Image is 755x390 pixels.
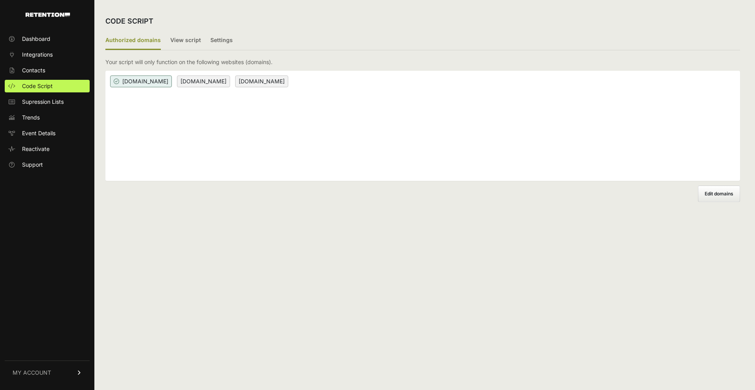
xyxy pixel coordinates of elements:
span: Reactivate [22,145,50,153]
span: [DOMAIN_NAME] [235,75,288,87]
span: Code Script [22,82,53,90]
span: Contacts [22,66,45,74]
label: Authorized domains [105,31,161,50]
a: Supression Lists [5,96,90,108]
span: Supression Lists [22,98,64,106]
span: MY ACCOUNT [13,369,51,377]
a: MY ACCOUNT [5,361,90,384]
h2: CODE SCRIPT [105,16,153,27]
a: Event Details [5,127,90,140]
a: Support [5,158,90,171]
label: View script [170,31,201,50]
a: Reactivate [5,143,90,155]
p: Your script will only function on the following websites (domains). [105,58,273,66]
a: Integrations [5,48,90,61]
span: [DOMAIN_NAME] [177,75,230,87]
a: Contacts [5,64,90,77]
a: Code Script [5,80,90,92]
span: Integrations [22,51,53,59]
span: Trends [22,114,40,121]
span: Event Details [22,129,55,137]
span: [DOMAIN_NAME] [110,75,172,87]
img: Retention.com [26,13,70,17]
span: Dashboard [22,35,50,43]
a: Trends [5,111,90,124]
a: Dashboard [5,33,90,45]
span: Edit domains [705,191,733,197]
label: Settings [210,31,233,50]
span: Support [22,161,43,169]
